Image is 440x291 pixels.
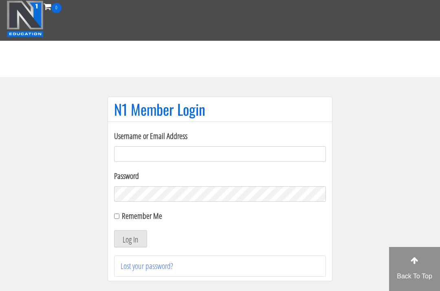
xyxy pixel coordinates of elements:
[126,37,175,77] a: FREE Course
[44,1,62,12] a: 0
[97,37,126,77] a: Events
[114,170,326,182] label: Password
[206,37,242,77] a: Why N1?
[114,101,326,117] h1: N1 Member Login
[32,37,57,77] a: Certs
[122,210,162,221] label: Remember Me
[114,130,326,142] label: Username or Email Address
[121,260,173,271] a: Lost your password?
[51,3,62,13] span: 0
[57,37,97,77] a: Course List
[7,0,44,37] img: n1-education
[114,230,147,247] button: Log In
[175,37,206,77] a: Contact
[405,37,433,77] a: Log In
[343,37,405,77] a: Terms & Conditions
[242,37,287,77] a: Testimonials
[287,37,343,77] a: Trainer Directory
